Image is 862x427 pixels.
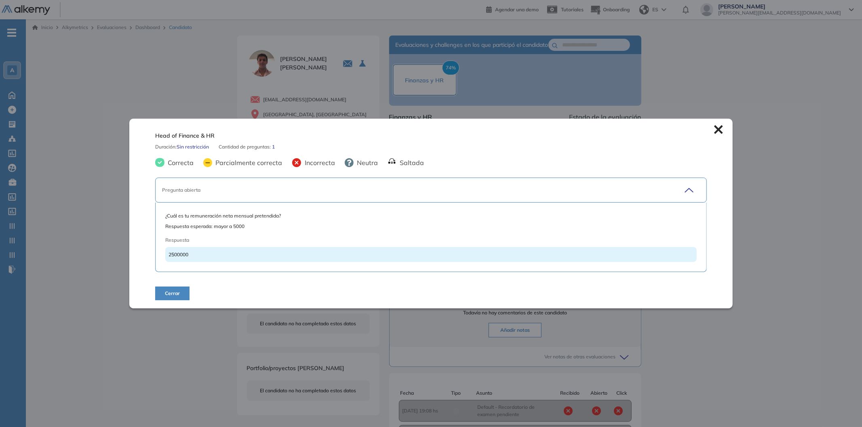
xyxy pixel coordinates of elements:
span: 2500000 [169,251,188,257]
span: Sin restricción [177,143,209,151]
div: Pregunta abierta [162,186,646,194]
span: 1 [272,143,275,151]
span: Neutra [354,158,378,167]
span: Respuesta [165,237,644,244]
span: Cantidad de preguntas: [219,143,272,151]
span: Duración : [155,143,177,151]
button: Cerrar [155,287,190,300]
span: Correcta [164,158,194,167]
span: Parcialmente correcta [212,158,282,167]
span: Head of Finance & HR [155,132,215,140]
span: ¿Cuál es tu remuneración neta mensual pretendida? [165,212,697,220]
span: Respuesta esperada: mayor a 5000 [165,223,697,230]
span: Incorrecta [301,158,335,167]
span: Saltada [396,158,424,167]
span: Cerrar [165,290,180,297]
